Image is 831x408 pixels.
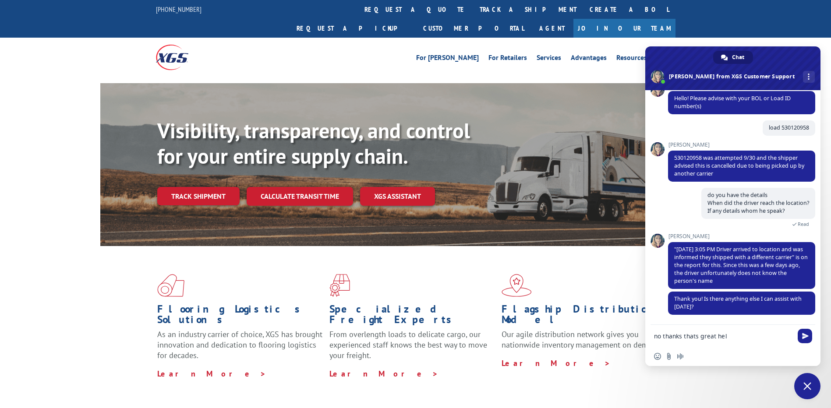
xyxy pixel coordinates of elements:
a: For [PERSON_NAME] [416,54,479,64]
a: [PHONE_NUMBER] [156,5,202,14]
a: Request a pickup [290,19,417,38]
a: Resources [616,54,647,64]
span: Chat [732,51,744,64]
span: Send [798,329,812,343]
span: 530120958 was attempted 9/30 and the shipper advised this is cancelled due to being picked up by ... [674,154,804,177]
b: Visibility, transparency, and control for your entire supply chain. [157,117,470,169]
span: [PERSON_NAME] [668,233,815,239]
span: Send a file [665,353,672,360]
div: More channels [803,71,815,83]
span: "[DATE] 3:05 PM Driver arrived to location and was informed they shipped with a different carrier... [674,246,808,285]
a: Join Our Team [573,19,675,38]
span: Insert an emoji [654,353,661,360]
a: Customer Portal [417,19,530,38]
h1: Flooring Logistics Solutions [157,304,323,329]
h1: Flagship Distribution Model [502,304,667,329]
a: Track shipment [157,187,240,205]
a: Advantages [571,54,607,64]
span: load 530120958 [769,124,809,131]
img: xgs-icon-focused-on-flooring-red [329,274,350,297]
span: Thank you! Is there anything else I can assist with [DATE]? [674,295,802,310]
textarea: Compose your message... [654,332,792,340]
img: xgs-icon-total-supply-chain-intelligence-red [157,274,184,297]
img: xgs-icon-flagship-distribution-model-red [502,274,532,297]
p: From overlength loads to delicate cargo, our experienced staff knows the best way to move your fr... [329,329,495,368]
div: Chat [713,51,753,64]
a: Services [537,54,561,64]
span: do you have the details When did the driver reach the location? If any details whom he speak? [707,191,809,215]
a: Learn More > [157,369,266,379]
div: Close chat [794,373,820,399]
span: As an industry carrier of choice, XGS has brought innovation and dedication to flooring logistics... [157,329,322,360]
h1: Specialized Freight Experts [329,304,495,329]
span: Our agile distribution network gives you nationwide inventory management on demand. [502,329,663,350]
a: Agent [530,19,573,38]
span: Hello! Please advise with your BOL or Load ID number(s) [674,95,791,110]
span: [PERSON_NAME] [668,142,815,148]
a: Learn More > [329,369,438,379]
a: Learn More > [502,358,611,368]
a: Calculate transit time [247,187,353,206]
span: Read [798,221,809,227]
a: XGS ASSISTANT [360,187,435,206]
span: Audio message [677,353,684,360]
a: For Retailers [488,54,527,64]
